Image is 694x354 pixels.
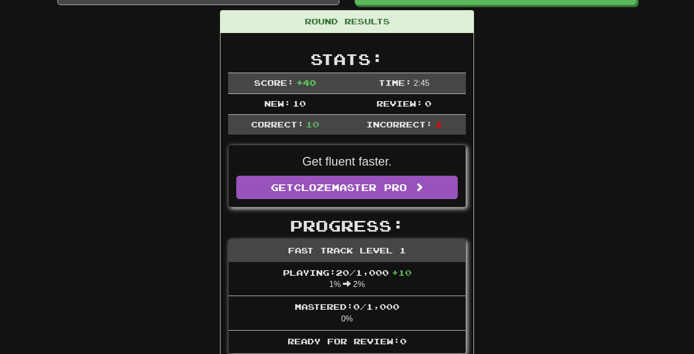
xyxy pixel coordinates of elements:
[414,79,429,87] span: 2 : 45
[295,302,399,311] span: Mastered: 0 / 1,000
[366,119,432,129] span: Incorrect:
[376,99,423,108] span: Review:
[392,268,412,277] span: + 10
[220,11,474,33] div: Round Results
[229,296,465,331] li: 0%
[288,336,406,346] span: Ready for Review: 0
[251,119,304,129] span: Correct:
[296,78,316,87] span: + 40
[229,240,465,262] div: Fast Track Level 1
[378,78,412,87] span: Time:
[283,268,412,277] span: Playing: 20 / 1,000
[435,119,441,129] span: 3
[228,51,466,68] h2: Stats:
[229,262,465,297] li: 1% 2%
[236,176,458,199] a: GetClozemaster Pro
[236,153,458,170] p: Get fluent faster.
[293,99,306,108] span: 10
[264,99,291,108] span: New:
[306,119,319,129] span: 10
[254,78,294,87] span: Score:
[425,99,431,108] span: 0
[294,182,407,193] span: Clozemaster Pro
[228,217,466,234] h2: Progress:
